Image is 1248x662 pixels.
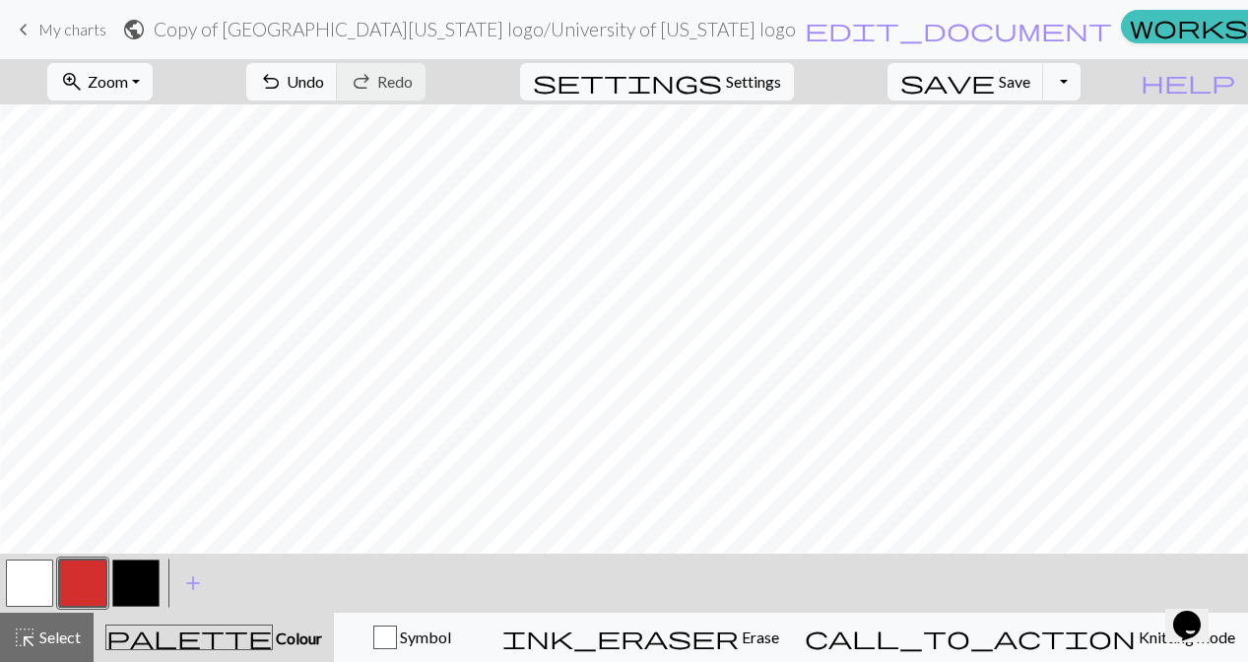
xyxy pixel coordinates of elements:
h2: Copy of [GEOGRAPHIC_DATA][US_STATE] logo / University of [US_STATE] logo [154,18,796,40]
span: call_to_action [805,624,1136,651]
span: public [122,16,146,43]
span: zoom_in [60,68,84,96]
button: Save [887,63,1044,100]
span: settings [533,68,722,96]
span: undo [259,68,283,96]
span: edit_document [805,16,1112,43]
button: Undo [246,63,338,100]
span: Zoom [88,72,128,91]
span: keyboard_arrow_left [12,16,35,43]
span: help [1141,68,1235,96]
button: Zoom [47,63,153,100]
span: highlight_alt [13,624,36,651]
span: Knitting mode [1136,628,1235,646]
span: add [181,569,205,597]
button: Symbol [334,613,490,662]
span: palette [106,624,272,651]
span: ink_eraser [502,624,739,651]
button: Knitting mode [792,613,1248,662]
span: Save [999,72,1030,91]
span: Symbol [397,628,451,646]
span: Erase [739,628,779,646]
span: Colour [273,629,322,647]
i: Settings [533,70,722,94]
a: My charts [12,13,106,46]
button: Erase [490,613,792,662]
button: Colour [94,613,334,662]
span: Select [36,628,81,646]
span: save [900,68,995,96]
span: Undo [287,72,324,91]
button: SettingsSettings [520,63,794,100]
span: My charts [38,20,106,38]
iframe: chat widget [1165,583,1228,642]
span: Settings [726,70,781,94]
